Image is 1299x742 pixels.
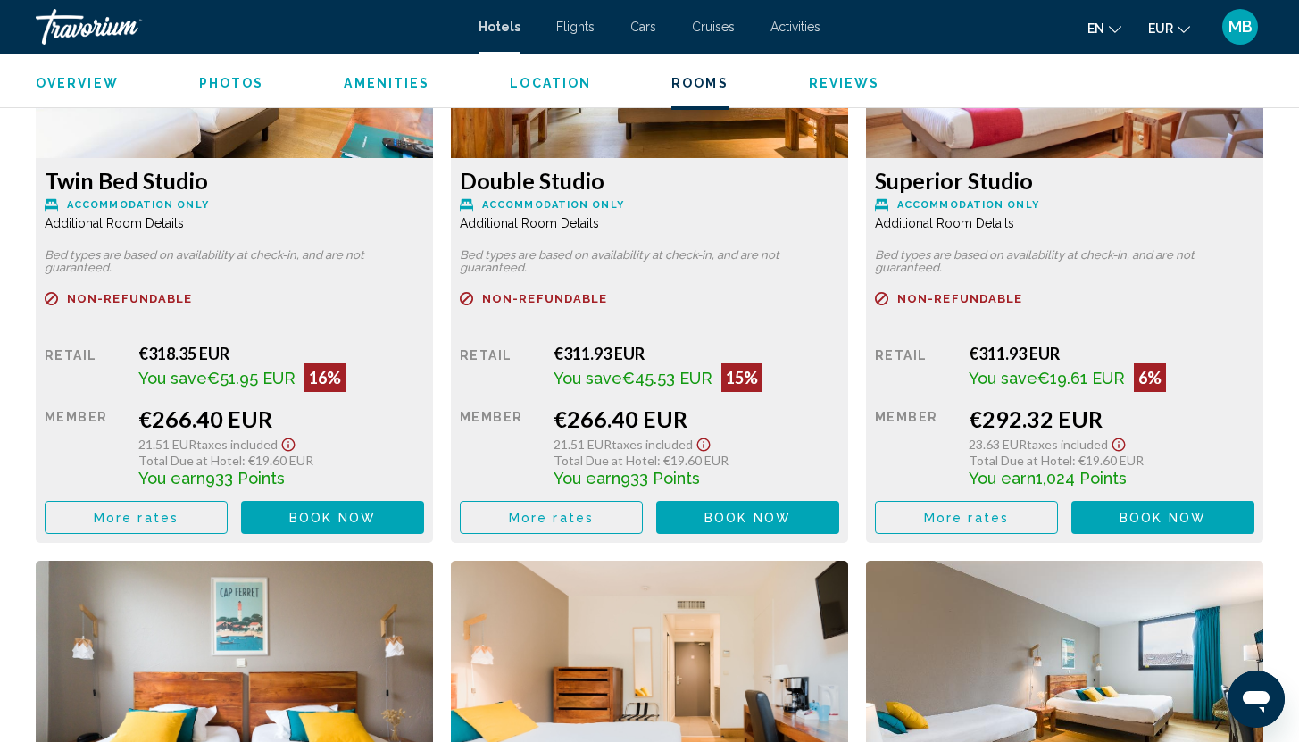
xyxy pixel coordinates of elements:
[460,216,599,230] span: Additional Room Details
[969,469,1036,488] span: You earn
[1037,369,1125,388] span: €19.61 EUR
[554,469,620,488] span: You earn
[138,469,205,488] span: You earn
[1108,432,1129,453] button: Show Taxes and Fees disclaimer
[969,405,1254,432] div: €292.32 EUR
[554,437,612,452] span: 21.51 EUR
[875,405,955,488] div: Member
[770,20,820,34] a: Activities
[1228,671,1285,728] iframe: Bouton de lancement de la fenêtre de messagerie
[510,76,591,90] span: Location
[924,511,1009,525] span: More rates
[721,363,762,392] div: 15%
[1087,21,1104,36] span: en
[1134,363,1166,392] div: 6%
[138,437,196,452] span: 21.51 EUR
[969,453,1072,468] span: Total Due at Hotel
[1148,15,1190,41] button: Change currency
[622,369,712,388] span: €45.53 EUR
[671,76,729,90] span: Rooms
[460,167,839,194] h3: Double Studio
[969,344,1254,363] div: €311.93 EUR
[809,75,880,91] button: Reviews
[897,199,1039,211] span: Accommodation Only
[630,20,656,34] a: Cars
[199,75,264,91] button: Photos
[554,344,839,363] div: €311.93 EUR
[969,453,1254,468] div: : €19.60 EUR
[554,453,839,468] div: : €19.60 EUR
[138,405,424,432] div: €266.40 EUR
[875,344,955,392] div: Retail
[969,369,1037,388] span: You save
[554,453,657,468] span: Total Due at Hotel
[138,344,424,363] div: €318.35 EUR
[875,216,1014,230] span: Additional Room Details
[67,199,209,211] span: Accommodation Only
[897,293,1022,304] span: Non-refundable
[875,167,1254,194] h3: Superior Studio
[196,437,278,452] span: Taxes included
[67,293,192,304] span: Non-refundable
[94,511,179,525] span: More rates
[289,511,376,525] span: Book now
[241,501,424,534] button: Book now
[656,501,839,534] button: Book now
[693,432,714,453] button: Show Taxes and Fees disclaimer
[809,76,880,90] span: Reviews
[138,453,242,468] span: Total Due at Hotel
[278,432,299,453] button: Show Taxes and Fees disclaimer
[1228,18,1253,36] span: MB
[875,501,1058,534] button: More rates
[479,20,520,34] a: Hotels
[556,20,595,34] a: Flights
[554,369,622,388] span: You save
[36,75,119,91] button: Overview
[1036,469,1127,488] span: 1,024 Points
[510,75,591,91] button: Location
[45,167,424,194] h3: Twin Bed Studio
[1087,15,1121,41] button: Change language
[205,469,285,488] span: 933 Points
[1148,21,1173,36] span: EUR
[36,76,119,90] span: Overview
[460,249,839,274] p: Bed types are based on availability at check-in, and are not guaranteed.
[1217,8,1263,46] button: User Menu
[344,76,429,90] span: Amenities
[692,20,735,34] a: Cruises
[1071,501,1254,534] button: Book now
[482,199,624,211] span: Accommodation Only
[199,76,264,90] span: Photos
[344,75,429,91] button: Amenities
[1120,511,1206,525] span: Book now
[45,344,125,392] div: Retail
[969,437,1027,452] span: 23.63 EUR
[138,453,424,468] div: : €19.60 EUR
[207,369,296,388] span: €51.95 EUR
[45,249,424,274] p: Bed types are based on availability at check-in, and are not guaranteed.
[460,501,643,534] button: More rates
[482,293,607,304] span: Non-refundable
[1027,437,1108,452] span: Taxes included
[460,405,540,488] div: Member
[460,344,540,392] div: Retail
[138,369,207,388] span: You save
[45,501,228,534] button: More rates
[554,405,839,432] div: €266.40 EUR
[875,249,1254,274] p: Bed types are based on availability at check-in, and are not guaranteed.
[45,405,125,488] div: Member
[304,363,346,392] div: 16%
[671,75,729,91] button: Rooms
[36,9,461,45] a: Travorium
[704,511,791,525] span: Book now
[612,437,693,452] span: Taxes included
[620,469,700,488] span: 933 Points
[509,511,594,525] span: More rates
[45,216,184,230] span: Additional Room Details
